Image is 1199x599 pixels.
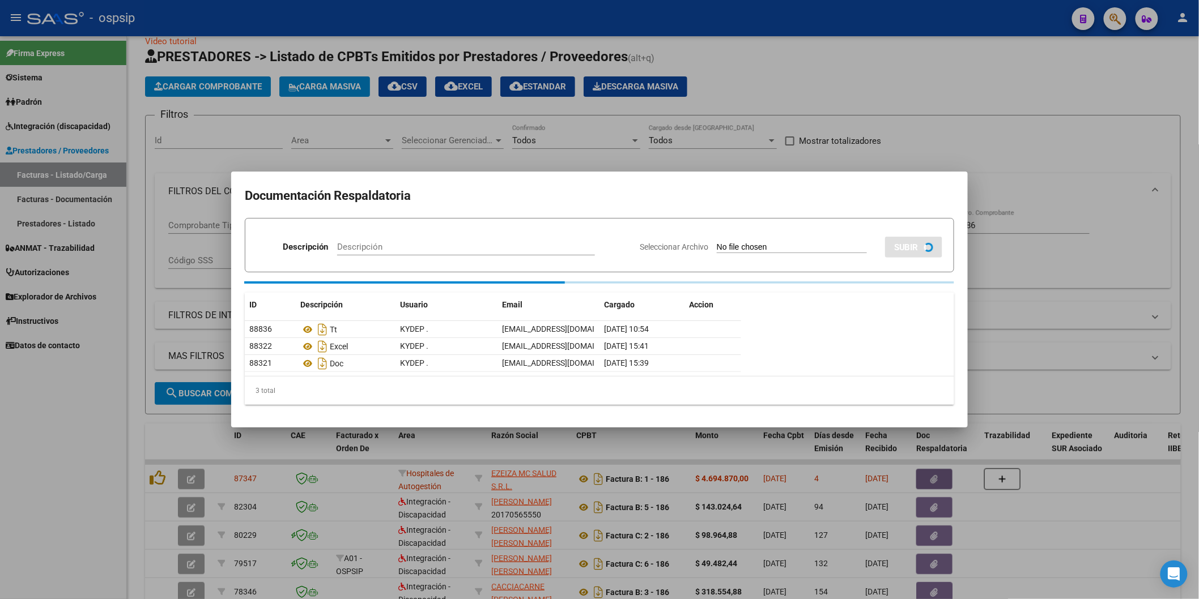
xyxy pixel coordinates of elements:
[396,293,498,317] datatable-header-cell: Usuario
[599,293,684,317] datatable-header-cell: Cargado
[300,320,391,339] div: Tt
[689,300,713,309] span: Accion
[684,293,741,317] datatable-header-cell: Accion
[502,358,628,367] span: [EMAIL_ADDRESS][DOMAIN_NAME]
[245,293,296,317] datatable-header-cell: ID
[640,242,708,251] span: Seleccionar Archivo
[400,341,428,350] span: KYDEP .
[604,324,649,333] span: [DATE] 10:54
[498,293,599,317] datatable-header-cell: Email
[400,324,428,333] span: KYDEP .
[502,324,628,333] span: [EMAIL_ADDRESS][DOMAIN_NAME]
[245,185,954,207] h2: Documentación Respaldatoria
[249,324,272,333] span: 88836
[300,300,343,309] span: Descripción
[283,241,328,254] p: Descripción
[249,300,257,309] span: ID
[315,320,330,339] i: Descargar documento
[300,337,391,356] div: Excel
[502,341,628,350] span: [EMAIL_ADDRESS][DOMAIN_NAME]
[502,300,522,309] span: Email
[315,337,330,356] i: Descargar documento
[1160,561,1188,588] div: Open Intercom Messenger
[249,358,272,367] span: 88321
[249,341,272,350] span: 88322
[400,300,428,309] span: Usuario
[604,358,649,367] span: [DATE] 15:39
[604,300,635,309] span: Cargado
[400,358,428,367] span: KYDEP .
[315,354,330,373] i: Descargar documento
[885,237,942,258] button: SUBIR
[300,354,391,373] div: Doc
[604,341,649,350] span: [DATE] 15:41
[245,376,954,405] div: 3 total
[894,242,919,253] span: SUBIR
[296,293,396,317] datatable-header-cell: Descripción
